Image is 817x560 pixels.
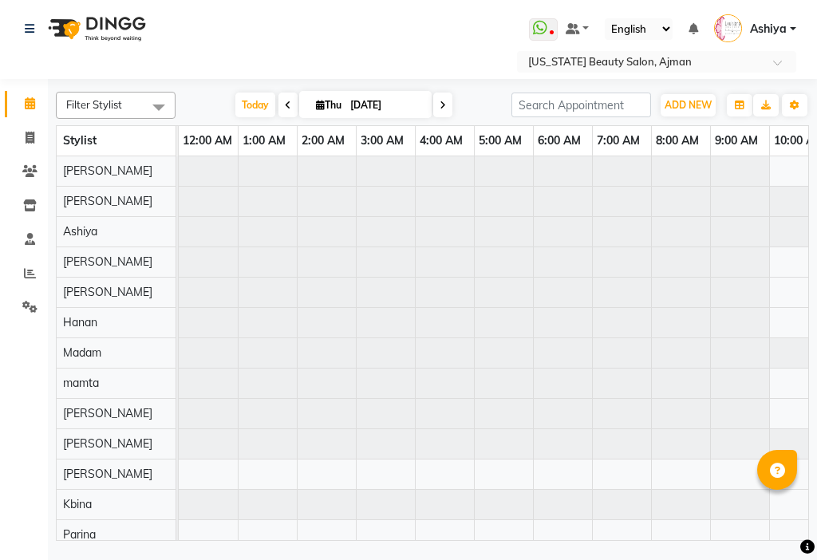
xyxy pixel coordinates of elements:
a: 8:00 AM [652,129,703,152]
span: Parina [63,527,96,542]
span: Ashiya [750,21,787,37]
a: 2:00 AM [298,129,349,152]
span: [PERSON_NAME] [63,194,152,208]
span: [PERSON_NAME] [63,436,152,451]
a: 3:00 AM [357,129,408,152]
a: 9:00 AM [711,129,762,152]
span: Hanan [63,315,97,329]
iframe: chat widget [750,496,801,544]
img: logo [41,6,150,51]
span: [PERSON_NAME] [63,467,152,481]
a: 7:00 AM [593,129,644,152]
button: ADD NEW [661,94,716,116]
span: [PERSON_NAME] [63,406,152,420]
a: 12:00 AM [179,129,236,152]
span: Filter Stylist [66,98,122,111]
span: Madam [63,345,101,360]
img: Ashiya [714,14,742,42]
span: [PERSON_NAME] [63,285,152,299]
a: 5:00 AM [475,129,526,152]
span: [PERSON_NAME] [63,254,152,269]
a: 4:00 AM [416,129,467,152]
input: Search Appointment [511,93,651,117]
span: Stylist [63,133,97,148]
span: Kbina [63,497,92,511]
span: mamta [63,376,99,390]
span: Today [235,93,275,117]
a: 1:00 AM [239,129,290,152]
span: Ashiya [63,224,97,239]
span: ADD NEW [665,99,712,111]
input: 2025-09-04 [345,93,425,117]
span: [PERSON_NAME] [63,164,152,178]
span: Thu [312,99,345,111]
a: 6:00 AM [534,129,585,152]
